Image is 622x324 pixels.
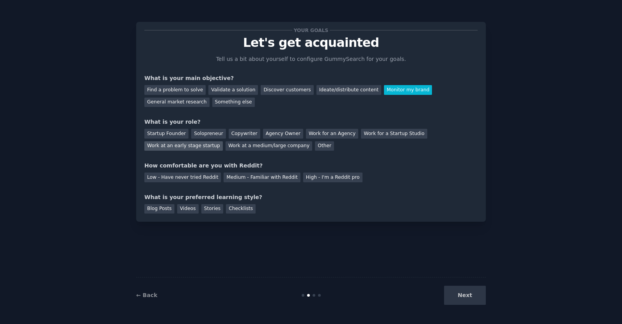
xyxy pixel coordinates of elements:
[229,129,260,139] div: Copywriter
[303,173,363,182] div: High - I'm a Reddit pro
[144,98,210,107] div: General market research
[213,55,409,63] p: Tell us a bit about yourself to configure GummySearch for your goals.
[226,204,256,214] div: Checklists
[361,129,427,139] div: Work for a Startup Studio
[212,98,255,107] div: Something else
[226,141,312,151] div: Work at a medium/large company
[144,85,206,95] div: Find a problem to solve
[144,129,188,139] div: Startup Founder
[144,173,221,182] div: Low - Have never tried Reddit
[261,85,313,95] div: Discover customers
[316,85,381,95] div: Ideate/distribute content
[306,129,358,139] div: Work for an Agency
[136,292,157,298] a: ← Back
[315,141,334,151] div: Other
[144,141,223,151] div: Work at an early stage startup
[144,162,478,170] div: How comfortable are you with Reddit?
[208,85,258,95] div: Validate a solution
[144,36,478,50] p: Let's get acquainted
[177,204,199,214] div: Videos
[144,204,174,214] div: Blog Posts
[292,26,330,34] span: Your goals
[191,129,226,139] div: Solopreneur
[263,129,303,139] div: Agency Owner
[144,118,478,126] div: What is your role?
[224,173,300,182] div: Medium - Familiar with Reddit
[144,74,478,82] div: What is your main objective?
[201,204,223,214] div: Stories
[144,193,478,201] div: What is your preferred learning style?
[384,85,432,95] div: Monitor my brand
